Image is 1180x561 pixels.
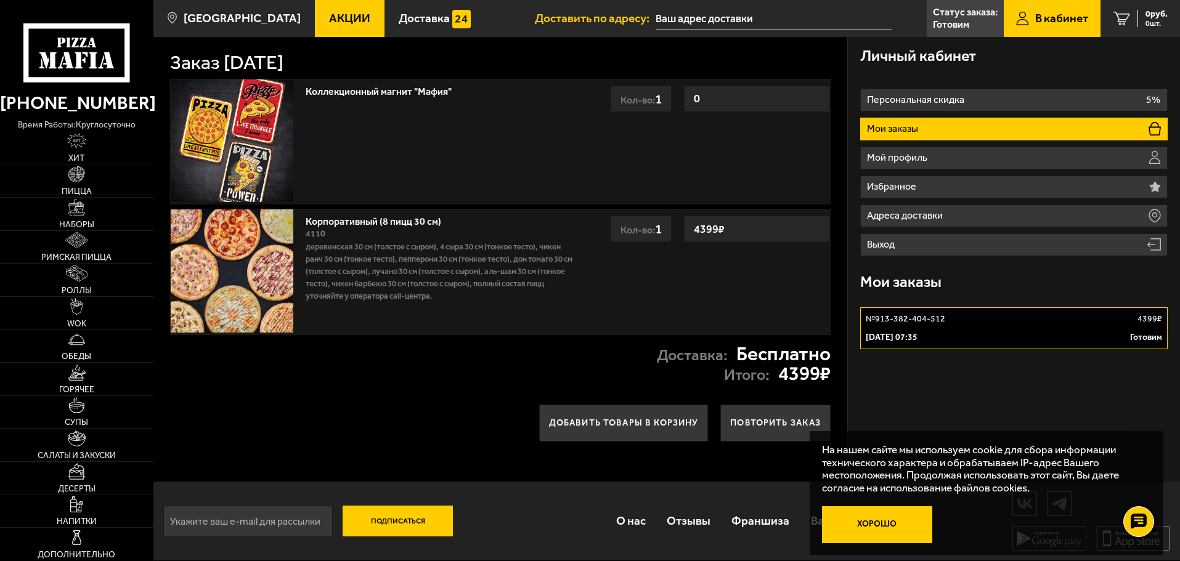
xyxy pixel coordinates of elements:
[62,352,91,361] span: Обеды
[306,82,464,97] a: Коллекционный магнит "Мафия"
[535,12,656,24] span: Доставить по адресу:
[800,501,873,541] a: Вакансии
[736,344,831,364] strong: Бесплатно
[933,7,998,17] p: Статус заказа:
[867,124,921,134] p: Мои заказы
[343,506,454,536] button: Подписаться
[822,506,933,543] button: Хорошо
[860,307,1168,349] a: №913-382-404-5124399₽[DATE] 07:35Готовим
[38,551,115,559] span: Дополнительно
[867,95,967,105] p: Персональная скидка
[720,405,831,442] button: Повторить заказ
[655,91,662,107] span: 1
[867,182,919,192] p: Избранное
[1146,95,1160,105] p: 5%
[399,12,450,24] span: Доставка
[65,418,88,427] span: Супы
[822,443,1144,494] p: На нашем сайте мы используем cookie для сбора информации технического характера и обрабатываем IP...
[691,87,703,110] strong: 0
[59,220,94,229] span: Наборы
[62,286,92,295] span: Роллы
[38,451,116,460] span: Салаты и закуски
[41,253,112,262] span: Римская пицца
[59,385,94,394] span: Горячее
[656,7,892,30] input: Ваш адрес доставки
[57,517,97,526] span: Напитки
[1145,20,1168,27] span: 0 шт.
[611,216,672,242] div: Кол-во:
[657,348,728,363] p: Доставка:
[656,501,721,541] a: Отзывы
[1035,12,1088,24] span: В кабинет
[184,12,301,24] span: [GEOGRAPHIC_DATA]
[163,506,333,536] input: Укажите ваш e-mail для рассылки
[724,368,770,383] p: Итого:
[68,154,84,163] span: Хит
[170,53,283,73] h1: Заказ [DATE]
[866,331,918,344] p: [DATE] 07:35
[860,49,976,64] h3: Личный кабинет
[860,275,942,290] h3: Мои заказы
[778,364,831,384] strong: 4399 ₽
[867,211,946,220] p: Адреса доставки
[867,240,898,249] p: Выход
[306,241,575,302] p: Деревенская 30 см (толстое с сыром), 4 сыра 30 см (тонкое тесто), Чикен Ранч 30 см (тонкое тесто)...
[58,485,96,493] span: Десерты
[452,10,471,28] img: 15daf4d41897b9f0e9f617042186c801.svg
[1145,10,1168,18] span: 0 руб.
[1137,313,1162,325] p: 4399 ₽
[605,501,656,541] a: О нас
[867,153,930,163] p: Мой профиль
[691,217,728,241] strong: 4399 ₽
[306,228,325,239] span: 4110
[306,212,454,227] a: Корпоративный (8 пицц 30 см)
[329,12,370,24] span: Акции
[866,313,945,325] p: № 913-382-404-512
[62,187,92,196] span: Пицца
[539,405,709,442] button: Добавить товары в корзину
[67,320,86,328] span: WOK
[655,221,662,236] span: 1
[933,20,969,30] p: Готовим
[611,86,672,112] div: Кол-во:
[1130,331,1162,344] p: Готовим
[721,501,800,541] a: Франшиза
